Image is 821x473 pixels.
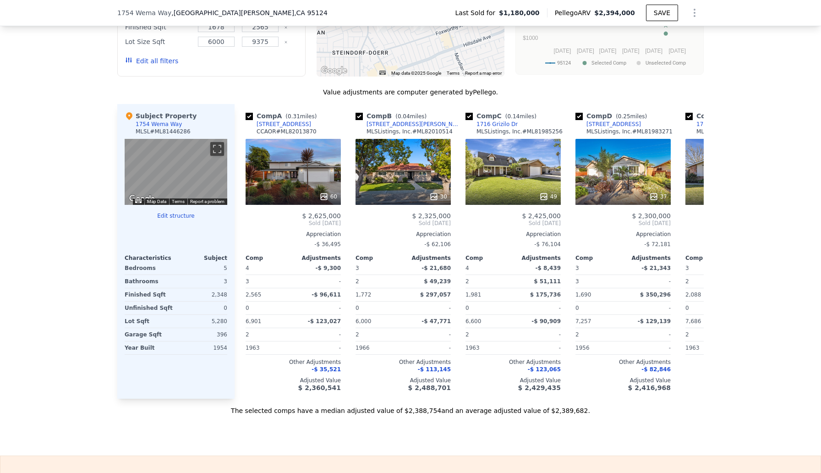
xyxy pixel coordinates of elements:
div: MLSListings, Inc. # ML81983271 [586,128,673,135]
span: 6,600 [465,318,481,324]
span: , [GEOGRAPHIC_DATA][PERSON_NAME] [171,8,328,17]
button: Edit structure [125,212,227,220]
div: 1966 [356,341,401,354]
span: 2 [465,331,469,338]
div: 30 [429,192,447,201]
div: Bedrooms [125,262,174,275]
span: 0 [465,305,469,311]
div: 2 [465,275,511,288]
div: [STREET_ADDRESS][PERSON_NAME] [367,121,462,128]
div: Lot Sqft [125,315,174,328]
div: 1754 Wema Way [136,121,182,128]
button: Clear [284,26,288,29]
div: Comp E [685,111,760,121]
span: 0.25 [618,113,630,120]
div: Adjusted Value [575,377,671,384]
span: 1,981 [465,291,481,298]
div: - [295,328,341,341]
span: 6,901 [246,318,261,324]
div: MLSL # ML81446286 [136,128,191,135]
span: -$ 35,521 [312,366,341,373]
text: Selected Comp [591,60,626,66]
span: $ 2,360,541 [298,384,341,391]
button: Keyboard shortcuts [135,199,142,203]
span: -$ 21,680 [421,265,451,271]
div: Subject [176,254,227,262]
span: -$ 123,065 [528,366,561,373]
div: 1963 [685,341,731,354]
span: $ 49,239 [424,278,451,285]
span: -$ 47,771 [421,318,451,324]
div: - [625,328,671,341]
span: 2 [356,331,359,338]
span: $ 2,416,968 [628,384,671,391]
div: 1963 [465,341,511,354]
div: CCAOR # ML82013870 [257,128,317,135]
div: - [515,328,561,341]
div: Adjusted Value [465,377,561,384]
span: Map data ©2025 Google [391,71,441,76]
div: 1954 [178,341,227,354]
span: 2,088 [685,291,701,298]
div: - [515,341,561,354]
div: - [515,302,561,314]
span: ( miles) [502,113,540,120]
div: Appreciation [246,231,341,238]
span: -$ 9,300 [316,265,341,271]
div: Comp [465,254,513,262]
div: Appreciation [575,231,671,238]
img: Google [127,193,157,205]
span: Sold [DATE] [575,220,671,227]
div: - [295,275,341,288]
a: [STREET_ADDRESS] [575,121,641,128]
div: 37 [649,192,667,201]
div: [STREET_ADDRESS] [257,121,311,128]
div: Adjusted Value [246,377,341,384]
span: ( miles) [392,113,430,120]
div: The selected comps have a median adjusted value of $2,388,754 and an average adjusted value of $2... [117,399,704,415]
span: $ 350,296 [640,291,671,298]
span: -$ 129,139 [638,318,671,324]
span: ( miles) [612,113,651,120]
text: 95124 [557,60,571,66]
span: 4 [246,265,249,271]
div: Subject Property [125,111,197,121]
button: Clear [284,40,288,44]
span: 3 [685,265,689,271]
text: [DATE] [599,48,617,54]
div: 396 [178,328,227,341]
div: Appreciation [356,231,451,238]
div: Street View [125,139,227,205]
button: Keyboard shortcuts [379,71,386,75]
span: Sold [DATE] [246,220,341,227]
span: 1754 Wema Way [117,8,171,17]
div: 3 [178,275,227,288]
div: Adjustments [513,254,561,262]
div: Finished Sqft [125,288,174,301]
text: A [664,23,668,28]
a: 1744 [PERSON_NAME] Dr [685,121,766,128]
span: -$ 36,495 [314,241,341,247]
div: Appreciation [465,231,561,238]
span: 2 [575,331,579,338]
span: $ 2,300,000 [632,212,671,220]
span: -$ 21,343 [641,265,671,271]
span: $ 2,429,435 [518,384,561,391]
span: 0.14 [507,113,520,120]
span: 1,772 [356,291,371,298]
span: Pellego ARV [555,8,595,17]
span: -$ 8,439 [536,265,561,271]
span: -$ 82,846 [641,366,671,373]
div: Adjustments [293,254,341,262]
button: Toggle fullscreen view [210,142,224,156]
div: - [405,341,451,354]
div: - [625,275,671,288]
a: Report a map error [465,71,502,76]
div: 0 [178,302,227,314]
span: 7,257 [575,318,591,324]
span: 0.04 [398,113,410,120]
span: $2,394,000 [594,9,635,16]
div: Adjustments [403,254,451,262]
div: 2,348 [178,288,227,301]
div: 2 [356,275,401,288]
